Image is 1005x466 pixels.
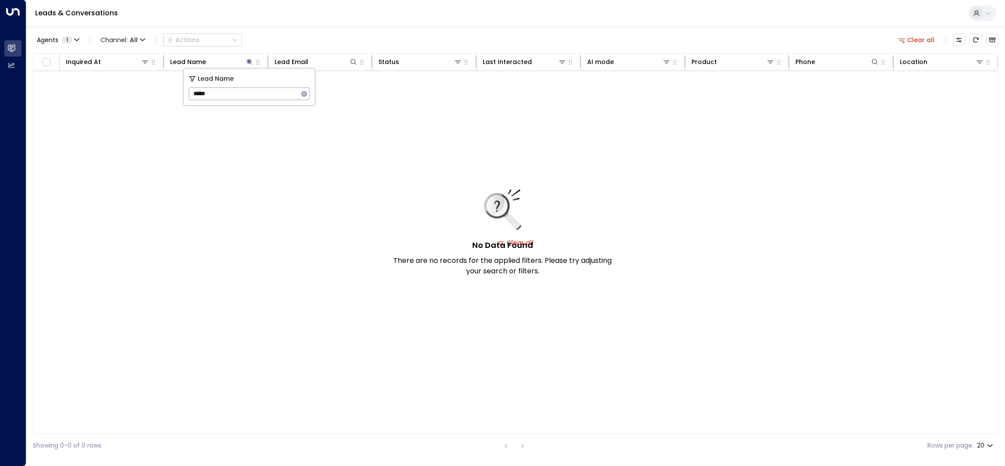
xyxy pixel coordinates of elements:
div: Button group with a nested menu [163,33,242,47]
button: Clear all [895,34,938,46]
div: AI mode [587,57,671,67]
div: Location [900,57,927,67]
div: Last Interacted [483,57,532,67]
div: Product [691,57,775,67]
div: Last Interacted [483,57,567,67]
div: Lead Name [170,57,206,67]
div: Lead Name [170,57,254,67]
div: Lead Email [274,57,358,67]
span: 1 [62,36,72,43]
button: Actions [163,33,242,47]
a: Leads & Conversations [35,8,118,18]
button: Archived Leads [986,34,998,46]
div: AI mode [587,57,614,67]
span: All [130,36,138,43]
div: 20 [977,439,995,452]
h5: No Data Found [472,239,533,251]
span: Lead Name [198,74,234,84]
button: Channel:All [97,34,149,46]
p: There are no records for the applied filters. Please try adjusting your search or filters. [393,255,612,276]
span: Channel: [97,34,149,46]
div: Inquired At [66,57,101,67]
div: Location [900,57,984,67]
div: Showing 0-0 of 0 rows [33,441,101,450]
div: Phone [795,57,879,67]
nav: pagination navigation [500,440,528,451]
button: Agents1 [33,34,82,46]
div: Status [378,57,399,67]
div: Inquired At [66,57,150,67]
span: Refresh [969,34,982,46]
div: Product [691,57,717,67]
div: Phone [795,57,815,67]
div: Lead Email [274,57,308,67]
span: Agents [37,37,58,43]
label: Rows per page: [927,441,973,450]
div: Status [378,57,462,67]
button: Customize [953,34,965,46]
div: Actions [167,36,200,44]
span: Toggle select all [41,57,52,68]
